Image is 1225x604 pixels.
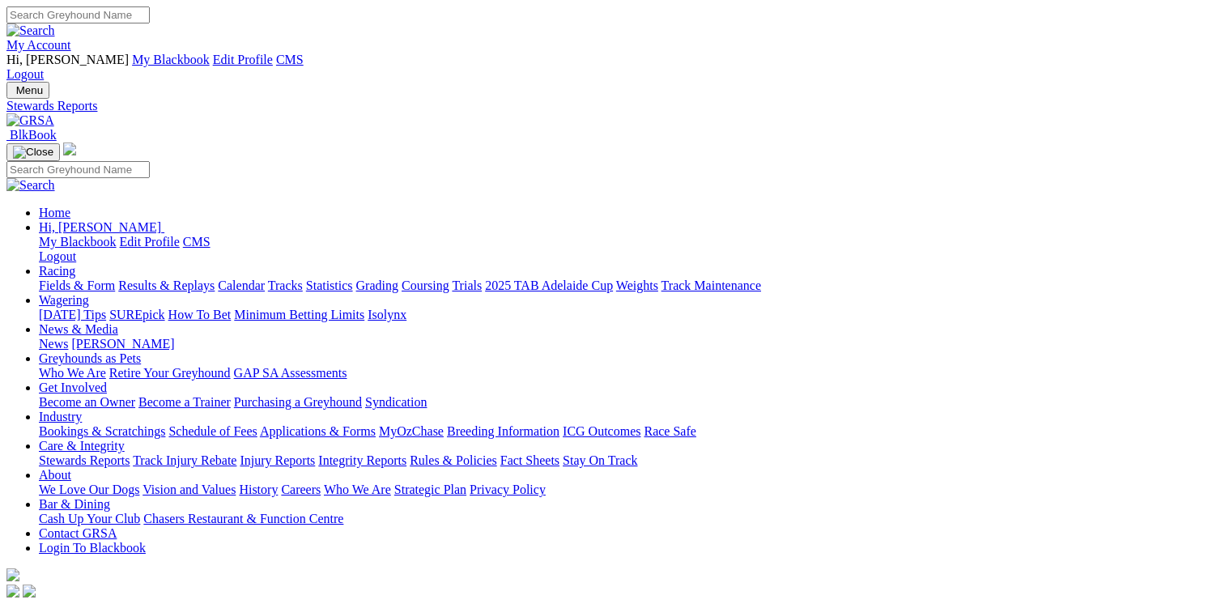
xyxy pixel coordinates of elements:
div: Industry [39,424,1219,439]
a: About [39,468,71,482]
a: 2025 TAB Adelaide Cup [485,279,613,292]
a: Logout [6,67,44,81]
a: Home [39,206,70,219]
a: Stay On Track [563,453,637,467]
a: Vision and Values [142,483,236,496]
input: Search [6,6,150,23]
a: Strategic Plan [394,483,466,496]
a: Become a Trainer [138,395,231,409]
img: GRSA [6,113,54,128]
a: Logout [39,249,76,263]
a: We Love Our Dogs [39,483,139,496]
a: Integrity Reports [318,453,406,467]
a: SUREpick [109,308,164,321]
a: Fields & Form [39,279,115,292]
a: Get Involved [39,381,107,394]
span: Menu [16,84,43,96]
a: Racing [39,264,75,278]
div: Care & Integrity [39,453,1219,468]
a: Hi, [PERSON_NAME] [39,220,164,234]
a: My Account [6,38,71,52]
a: Stewards Reports [39,453,130,467]
span: BlkBook [10,128,57,142]
a: Care & Integrity [39,439,125,453]
div: About [39,483,1219,497]
a: Stewards Reports [6,99,1219,113]
div: Greyhounds as Pets [39,366,1219,381]
a: Wagering [39,293,89,307]
div: News & Media [39,337,1219,351]
a: Injury Reports [240,453,315,467]
input: Search [6,161,150,178]
a: Industry [39,410,82,423]
a: News & Media [39,322,118,336]
a: Applications & Forms [260,424,376,438]
div: My Account [6,53,1219,82]
a: My Blackbook [132,53,210,66]
a: Bookings & Scratchings [39,424,165,438]
a: Grading [356,279,398,292]
a: Statistics [306,279,353,292]
a: Who We Are [39,366,106,380]
a: News [39,337,68,351]
div: Get Involved [39,395,1219,410]
img: twitter.svg [23,585,36,598]
a: Greyhounds as Pets [39,351,141,365]
img: Search [6,178,55,193]
a: Calendar [218,279,265,292]
a: Login To Blackbook [39,541,146,555]
a: CMS [276,53,304,66]
div: Hi, [PERSON_NAME] [39,235,1219,264]
a: Contact GRSA [39,526,117,540]
a: Race Safe [644,424,695,438]
a: [DATE] Tips [39,308,106,321]
img: logo-grsa-white.png [63,142,76,155]
a: Careers [281,483,321,496]
a: GAP SA Assessments [234,366,347,380]
div: Racing [39,279,1219,293]
button: Toggle navigation [6,82,49,99]
a: Track Maintenance [661,279,761,292]
a: Edit Profile [120,235,180,249]
img: Close [13,146,53,159]
a: Trials [452,279,482,292]
img: Search [6,23,55,38]
a: CMS [183,235,211,249]
a: Tracks [268,279,303,292]
img: logo-grsa-white.png [6,568,19,581]
a: How To Bet [168,308,232,321]
button: Toggle navigation [6,143,60,161]
a: BlkBook [6,128,57,142]
span: Hi, [PERSON_NAME] [39,220,161,234]
a: Retire Your Greyhound [109,366,231,380]
a: Purchasing a Greyhound [234,395,362,409]
a: Track Injury Rebate [133,453,236,467]
a: Minimum Betting Limits [234,308,364,321]
a: Syndication [365,395,427,409]
a: Privacy Policy [470,483,546,496]
a: History [239,483,278,496]
a: Schedule of Fees [168,424,257,438]
a: ICG Outcomes [563,424,640,438]
a: Breeding Information [447,424,559,438]
img: facebook.svg [6,585,19,598]
a: Bar & Dining [39,497,110,511]
a: Rules & Policies [410,453,497,467]
a: Isolynx [368,308,406,321]
a: MyOzChase [379,424,444,438]
div: Bar & Dining [39,512,1219,526]
a: Edit Profile [213,53,273,66]
a: [PERSON_NAME] [71,337,174,351]
a: Coursing [402,279,449,292]
span: Hi, [PERSON_NAME] [6,53,129,66]
a: My Blackbook [39,235,117,249]
div: Wagering [39,308,1219,322]
a: Fact Sheets [500,453,559,467]
a: Cash Up Your Club [39,512,140,525]
a: Who We Are [324,483,391,496]
a: Become an Owner [39,395,135,409]
a: Results & Replays [118,279,215,292]
a: Weights [616,279,658,292]
a: Chasers Restaurant & Function Centre [143,512,343,525]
